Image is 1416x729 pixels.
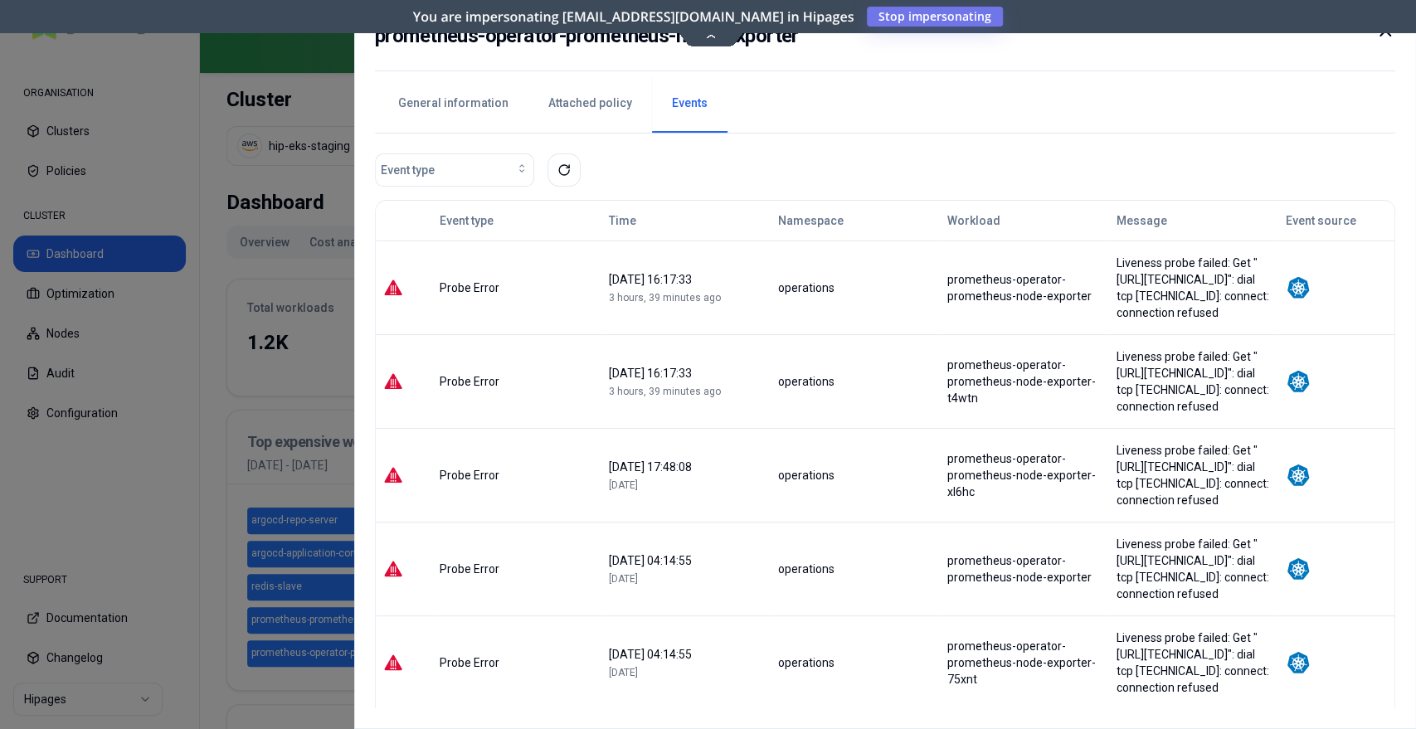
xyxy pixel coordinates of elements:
[609,292,721,304] span: 3 hours, 39 minutes ago
[609,573,638,585] span: [DATE]
[440,561,594,577] div: Probe Error
[778,204,844,237] button: Namespace
[375,21,799,51] h2: prometheus-operator-prometheus-node-exporter
[440,204,494,237] button: Event type
[947,204,1000,237] button: Workload
[440,373,594,390] div: Probe Error
[609,667,638,678] span: [DATE]
[947,638,1102,688] div: prometheus-operator-prometheus-node-exporter-75xnt
[528,75,652,133] button: Attached policy
[1117,348,1271,415] div: Liveness probe failed: Get "[URL][TECHNICAL_ID]": dial tcp [TECHNICAL_ID]: connect: connection re...
[609,479,638,491] span: [DATE]
[1286,369,1311,394] img: kubernetes
[1286,275,1311,300] img: kubernetes
[383,372,403,391] img: error
[1117,255,1271,321] div: Liveness probe failed: Get "[URL][TECHNICAL_ID]": dial tcp [TECHNICAL_ID]: connect: connection re...
[947,357,1102,406] div: prometheus-operator-prometheus-node-exporter-t4wtn
[440,654,594,671] div: Probe Error
[947,271,1102,304] div: prometheus-operator-prometheus-node-exporter
[609,552,763,569] div: [DATE] 04:14:55
[1117,536,1271,602] div: Liveness probe failed: Get "[URL][TECHNICAL_ID]": dial tcp [TECHNICAL_ID]: connect: connection re...
[440,467,594,484] div: Probe Error
[383,653,403,673] img: error
[378,75,528,133] button: General information
[609,646,763,663] div: [DATE] 04:14:55
[609,365,763,382] div: [DATE] 16:17:33
[381,162,435,178] span: Event type
[1117,629,1271,696] div: Liveness probe failed: Get "[URL][TECHNICAL_ID]": dial tcp [TECHNICAL_ID]: connect: connection re...
[947,552,1102,586] div: prometheus-operator-prometheus-node-exporter
[609,204,636,237] button: Time
[383,278,403,298] img: error
[778,373,932,390] div: operations
[375,153,534,187] button: Event type
[1286,463,1311,488] img: kubernetes
[1286,650,1311,675] img: kubernetes
[947,450,1102,500] div: prometheus-operator-prometheus-node-exporter-xl6hc
[609,459,763,475] div: [DATE] 17:48:08
[1117,204,1167,237] button: Message
[440,279,594,296] div: Probe Error
[383,559,403,579] img: error
[383,465,403,485] img: error
[778,561,932,577] div: operations
[1286,204,1356,237] button: Event source
[609,271,763,288] div: [DATE] 16:17:33
[1117,442,1271,508] div: Liveness probe failed: Get "[URL][TECHNICAL_ID]": dial tcp [TECHNICAL_ID]: connect: connection re...
[778,467,932,484] div: operations
[652,75,727,133] button: Events
[778,654,932,671] div: operations
[778,279,932,296] div: operations
[1286,556,1311,581] img: kubernetes
[609,386,721,397] span: 3 hours, 39 minutes ago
